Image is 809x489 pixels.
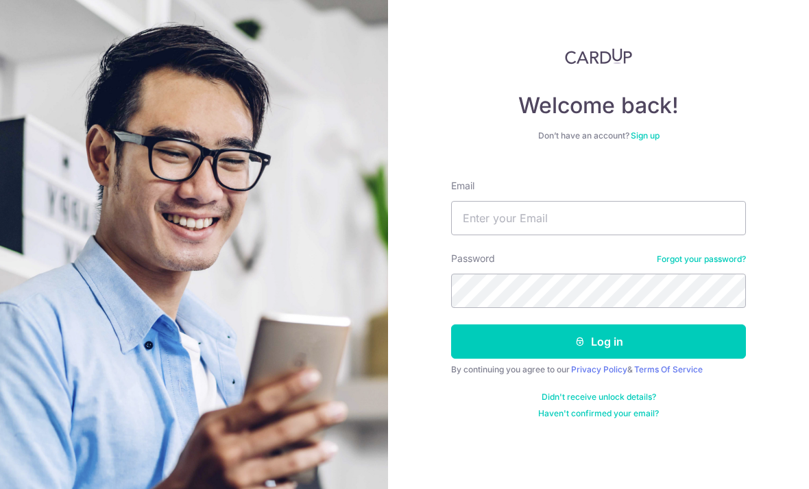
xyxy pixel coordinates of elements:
[451,201,746,235] input: Enter your Email
[451,324,746,359] button: Log in
[565,48,632,64] img: CardUp Logo
[631,130,660,141] a: Sign up
[451,252,495,265] label: Password
[451,364,746,375] div: By continuing you agree to our &
[634,364,703,374] a: Terms Of Service
[451,92,746,119] h4: Welcome back!
[571,364,627,374] a: Privacy Policy
[542,392,656,403] a: Didn't receive unlock details?
[657,254,746,265] a: Forgot your password?
[451,179,474,193] label: Email
[451,130,746,141] div: Don’t have an account?
[538,408,659,419] a: Haven't confirmed your email?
